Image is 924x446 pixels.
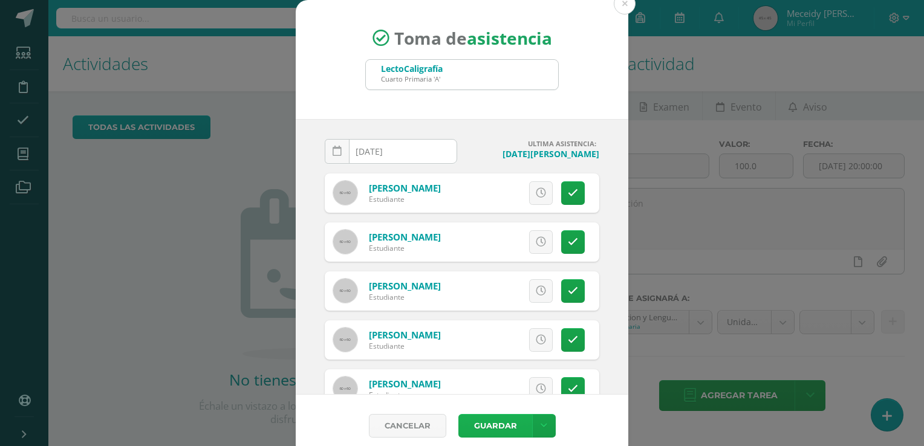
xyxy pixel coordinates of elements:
span: Excusa [472,378,505,400]
span: Excusa [472,280,505,302]
a: [PERSON_NAME] [369,231,441,243]
div: LectoCaligrafía [381,63,443,74]
div: Estudiante [369,390,441,400]
span: Toma de [394,27,552,50]
button: Guardar [458,414,532,438]
img: 60x60 [333,230,357,254]
img: 60x60 [333,328,357,352]
a: [PERSON_NAME] [369,378,441,390]
span: Excusa [472,231,505,253]
div: Estudiante [369,243,441,253]
span: Excusa [472,182,505,204]
img: 60x60 [333,377,357,401]
div: Estudiante [369,292,441,302]
div: Estudiante [369,341,441,351]
input: Fecha de Inasistencia [325,140,457,163]
div: Cuarto Primaria 'A' [381,74,443,83]
input: Busca un grado o sección aquí... [366,60,558,89]
img: 60x60 [333,181,357,205]
a: [PERSON_NAME] [369,329,441,341]
h4: [DATE][PERSON_NAME] [467,148,599,160]
span: Excusa [472,329,505,351]
img: 60x60 [333,279,357,303]
strong: asistencia [467,27,552,50]
h4: ULTIMA ASISTENCIA: [467,139,599,148]
div: Estudiante [369,194,441,204]
a: [PERSON_NAME] [369,182,441,194]
a: Cancelar [369,414,446,438]
a: [PERSON_NAME] [369,280,441,292]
